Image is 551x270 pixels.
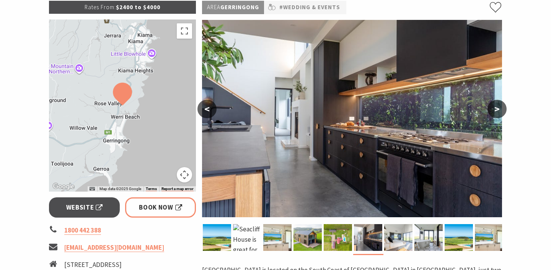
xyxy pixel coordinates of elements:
[414,224,443,251] img: Bathrooms don't get much better than this
[207,3,220,11] span: Area
[177,167,192,182] button: Map camera controls
[233,224,261,251] img: Seacliff House is great for NSW South Coast getaways and weddings
[177,23,192,39] button: Toggle fullscreen view
[99,187,141,191] span: Map data ©2025 Google
[49,197,120,218] a: Website
[324,224,352,251] img: Aerial shot of the Seacliff House estate
[146,187,157,191] a: Terms (opens in new tab)
[203,224,231,251] img: Seacliff House view
[64,260,139,270] li: [STREET_ADDRESS]
[487,100,507,118] button: >
[90,186,95,192] button: Keyboard shortcuts
[85,3,116,11] span: Rates From:
[64,243,164,252] a: [EMAIL_ADDRESS][DOMAIN_NAME]
[202,1,264,14] p: Gerringong
[263,224,292,251] img: NSW South Coast Weddings at Seacliff House
[51,182,76,192] img: Google
[475,224,503,251] img: NSW South Coast Weddings at Seacliff House
[384,224,412,251] img: The master bedroom has views to die for
[445,224,473,251] img: Seacliff House view
[161,187,194,191] a: Report a map error
[64,226,101,235] a: 1800 442 388
[279,3,340,12] a: #Wedding & Events
[354,224,382,251] img: Kitchen Farmhouse
[197,100,217,118] button: <
[51,182,76,192] a: Open this area in Google Maps (opens a new window)
[66,202,103,213] span: Website
[49,1,196,14] p: $2400 to $4000
[202,20,502,217] img: Kitchen Farmhouse
[293,224,322,251] img: Seacliff House launches the Farmhouse
[125,197,196,218] a: Book Now
[139,202,182,213] span: Book Now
